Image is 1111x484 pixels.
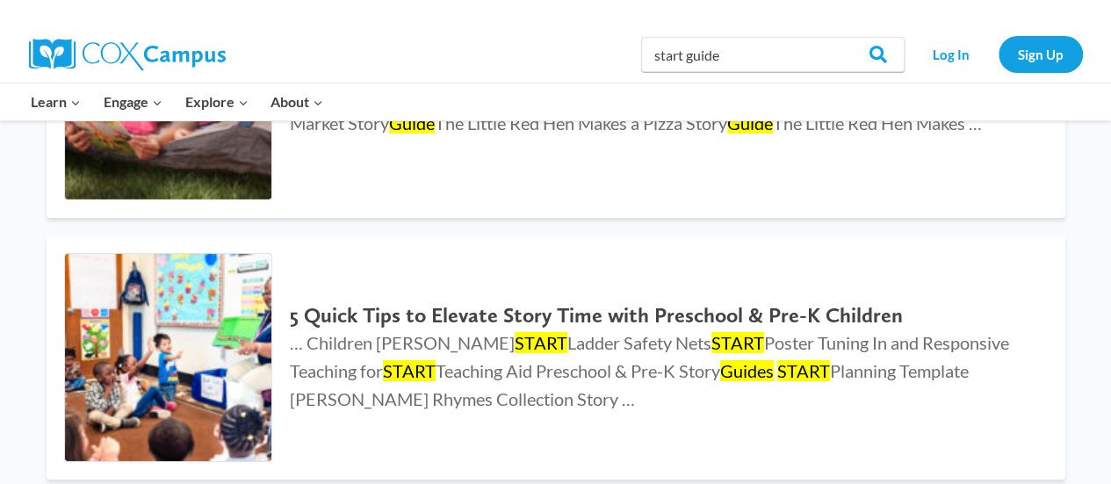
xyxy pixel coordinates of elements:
[20,83,335,120] nav: Primary Navigation
[913,36,1083,72] nav: Secondary Navigation
[20,83,93,120] button: Child menu of Learn
[29,39,226,70] img: Cox Campus
[999,36,1083,72] a: Sign Up
[92,83,174,120] button: Child menu of Engage
[720,360,774,381] mark: Guides
[383,360,436,381] mark: START
[777,360,830,381] mark: START
[515,332,567,353] mark: START
[727,112,773,134] mark: Guide
[641,37,905,72] input: Search Cox Campus
[711,332,764,353] mark: START
[290,332,1009,409] span: … Children [PERSON_NAME] Ladder Safety Nets Poster Tuning In and Responsive Teaching for Teaching...
[913,36,990,72] a: Log In
[65,254,272,461] img: 5 Quick Tips to Elevate Story Time with Preschool & Pre-K Children
[174,83,260,120] button: Child menu of Explore
[259,83,335,120] button: Child menu of About
[389,112,435,134] mark: Guide
[290,303,1029,329] h2: 5 Quick Tips to Elevate Story Time with Preschool & Pre-K Children
[47,235,1065,480] a: 5 Quick Tips to Elevate Story Time with Preschool & Pre-K Children 5 Quick Tips to Elevate Story ...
